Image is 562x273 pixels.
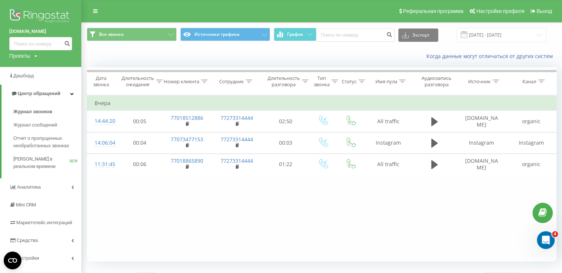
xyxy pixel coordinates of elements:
[13,73,34,78] span: Дашборд
[375,78,397,85] div: Имя пула
[537,8,552,14] span: Выход
[457,132,507,154] td: Instagram
[164,78,199,85] div: Номер клиента
[18,91,60,96] span: Центр обращений
[468,78,491,85] div: Источник
[13,118,81,132] a: Журнал сообщений
[507,154,556,175] td: organic
[1,85,81,102] a: Центр обращений
[95,136,109,150] div: 14:06:04
[17,184,41,190] span: Аналитика
[364,154,412,175] td: All traffic
[537,231,555,249] iframe: Intercom live chat
[507,132,556,154] td: Instagram
[171,157,203,164] a: 77018865890
[122,75,154,88] div: Длительность ожидания
[457,111,507,132] td: [DOMAIN_NAME]
[16,220,72,225] span: Маркетплейс интеграций
[263,154,309,175] td: 01:22
[117,132,163,154] td: 00:04
[117,111,163,132] td: 00:05
[221,114,253,121] a: 77273314444
[419,75,454,88] div: Аудиозапись разговора
[522,78,536,85] div: Канал
[99,31,124,37] span: Все звонки
[476,8,524,14] span: Настройки профиля
[221,157,253,164] a: 77273314444
[221,136,253,143] a: 77273314444
[287,32,303,37] span: График
[507,111,556,132] td: organic
[364,111,412,132] td: All traffic
[17,237,38,243] span: Средства
[180,28,270,41] button: Источники трафика
[9,7,72,26] img: Ringostat logo
[219,78,244,85] div: Сотрудник
[342,78,357,85] div: Статус
[364,132,412,154] td: Instagram
[13,132,81,152] a: Отчет о пропущенных необработанных звонках
[426,53,556,60] a: Когда данные могут отличаться от других систем
[117,154,163,175] td: 00:06
[552,231,558,237] span: 4
[263,111,309,132] td: 02:50
[13,152,81,173] a: [PERSON_NAME] в реальном времениNEW
[87,28,177,41] button: Все звонки
[13,121,57,129] span: Журнал сообщений
[9,37,72,50] input: Поиск по номеру
[403,8,463,14] span: Реферальная программа
[316,28,395,42] input: Поиск по номеру
[13,135,78,149] span: Отчет о пропущенных необработанных звонках
[268,75,300,88] div: Длительность разговора
[16,255,39,261] span: Настройки
[95,114,109,128] div: 14:44:20
[95,157,109,172] div: 11:31:45
[171,114,203,121] a: 77018512886
[314,75,330,88] div: Тип звонка
[171,136,203,143] a: 77073477153
[13,108,52,115] span: Журнал звонков
[87,75,115,88] div: Дата звонка
[398,28,438,42] button: Экспорт
[9,28,72,35] a: [DOMAIN_NAME]
[263,132,309,154] td: 00:03
[457,154,507,175] td: [DOMAIN_NAME]
[274,28,316,41] button: График
[16,202,36,208] span: Mini CRM
[4,252,21,269] button: Open CMP widget
[13,105,81,118] a: Журнал звонков
[13,155,69,170] span: [PERSON_NAME] в реальном времени
[9,52,30,60] div: Проекты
